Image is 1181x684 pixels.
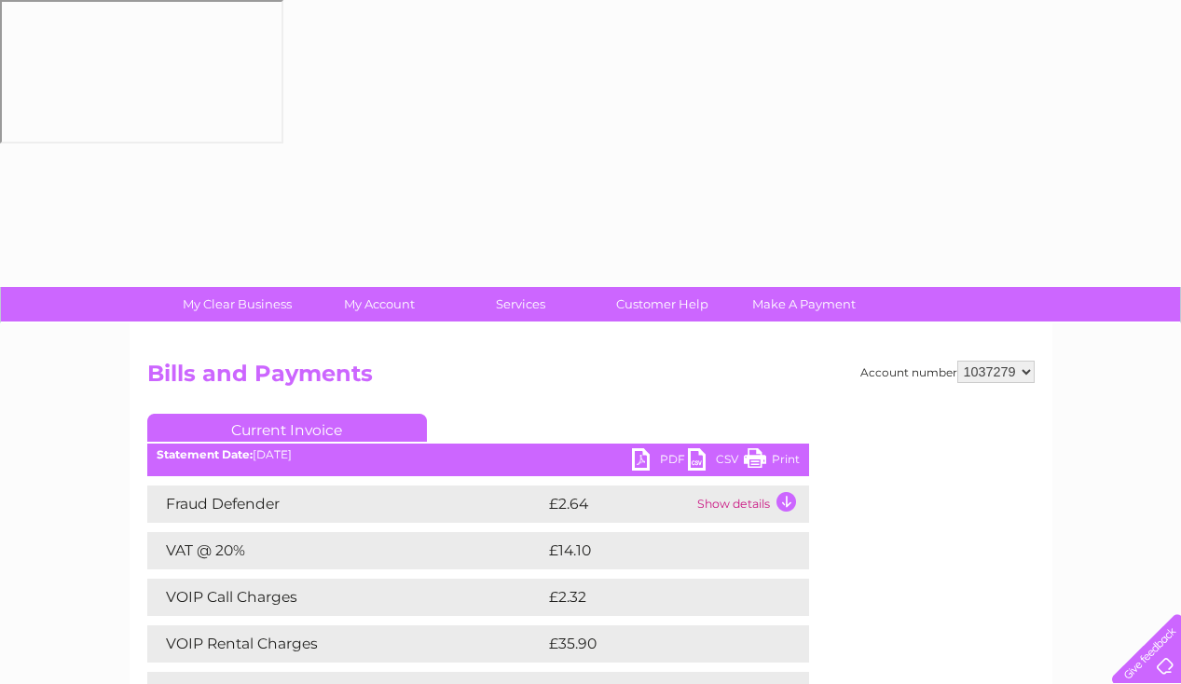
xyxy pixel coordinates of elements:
[585,287,739,321] a: Customer Help
[157,447,253,461] b: Statement Date:
[147,448,809,461] div: [DATE]
[147,486,544,523] td: Fraud Defender
[544,625,772,663] td: £35.90
[693,486,809,523] td: Show details
[727,287,881,321] a: Make A Payment
[160,287,314,321] a: My Clear Business
[544,486,693,523] td: £2.64
[302,287,456,321] a: My Account
[147,625,544,663] td: VOIP Rental Charges
[544,579,765,616] td: £2.32
[744,448,800,475] a: Print
[632,448,688,475] a: PDF
[860,361,1035,383] div: Account number
[688,448,744,475] a: CSV
[147,579,544,616] td: VOIP Call Charges
[147,414,427,442] a: Current Invoice
[147,361,1035,396] h2: Bills and Payments
[147,532,544,569] td: VAT @ 20%
[544,532,768,569] td: £14.10
[444,287,597,321] a: Services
